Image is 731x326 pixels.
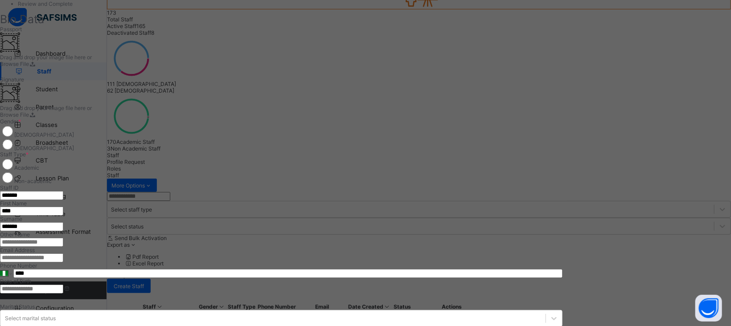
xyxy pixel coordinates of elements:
[14,144,74,151] label: [DEMOGRAPHIC_DATA]
[5,315,56,322] div: Select marital status
[14,178,52,184] label: Non-academic
[14,164,39,171] label: Academic
[14,131,74,138] label: [DEMOGRAPHIC_DATA]
[18,0,73,7] span: Review and Complete
[695,295,722,322] button: Open asap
